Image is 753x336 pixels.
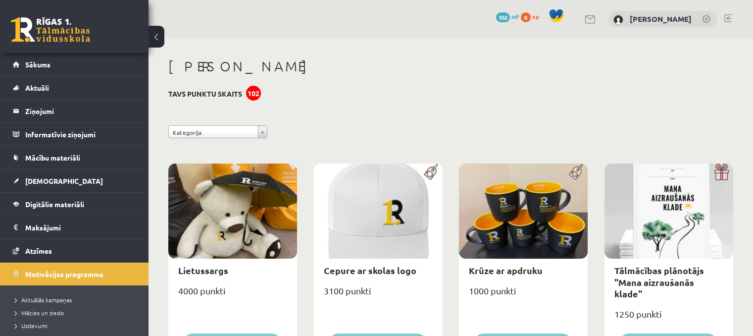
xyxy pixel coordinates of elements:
[521,12,531,22] span: 0
[13,263,136,285] a: Motivācijas programma
[13,100,136,122] a: Ziņojumi
[246,86,261,101] div: 102
[459,282,588,307] div: 1000 punkti
[25,216,136,239] legend: Maksājumi
[613,15,623,25] img: Iļja Šestakovs
[15,322,48,330] span: Uzdevumi
[496,12,510,22] span: 102
[25,100,136,122] legend: Ziņojumi
[532,12,539,20] span: xp
[13,169,136,192] a: [DEMOGRAPHIC_DATA]
[25,83,49,92] span: Aktuāli
[178,265,228,276] a: Lietussargs
[13,76,136,99] a: Aktuāli
[15,308,139,317] a: Mācies un ziedo
[168,58,733,75] h1: [PERSON_NAME]
[13,239,136,262] a: Atzīmes
[15,295,139,304] a: Aktuālās kampaņas
[511,12,519,20] span: mP
[15,296,72,304] span: Aktuālās kampaņas
[25,60,50,69] span: Sākums
[13,193,136,216] a: Digitālie materiāli
[13,53,136,76] a: Sākums
[314,282,443,307] div: 3100 punkti
[25,246,52,255] span: Atzīmes
[469,265,543,276] a: Krūze ar apdruku
[25,123,136,146] legend: Informatīvie ziņojumi
[604,306,733,331] div: 1250 punkti
[25,270,103,279] span: Motivācijas programma
[173,126,254,139] span: Kategorija
[630,14,692,24] a: [PERSON_NAME]
[496,12,519,20] a: 102 mP
[15,309,64,317] span: Mācies un ziedo
[565,164,588,180] img: Populāra prece
[168,125,267,138] a: Kategorija
[13,216,136,239] a: Maksājumi
[420,164,443,180] img: Populāra prece
[711,164,733,180] img: Dāvana ar pārsteigumu
[25,153,80,162] span: Mācību materiāli
[13,146,136,169] a: Mācību materiāli
[168,282,297,307] div: 4000 punkti
[521,12,544,20] a: 0 xp
[15,321,139,330] a: Uzdevumi
[614,265,704,299] a: Tālmācības plānotājs "Mana aizraušanās klade"
[25,200,84,209] span: Digitālie materiāli
[11,17,90,42] a: Rīgas 1. Tālmācības vidusskola
[168,90,242,98] h3: Tavs punktu skaits
[324,265,416,276] a: Cepure ar skolas logo
[25,176,103,185] span: [DEMOGRAPHIC_DATA]
[13,123,136,146] a: Informatīvie ziņojumi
